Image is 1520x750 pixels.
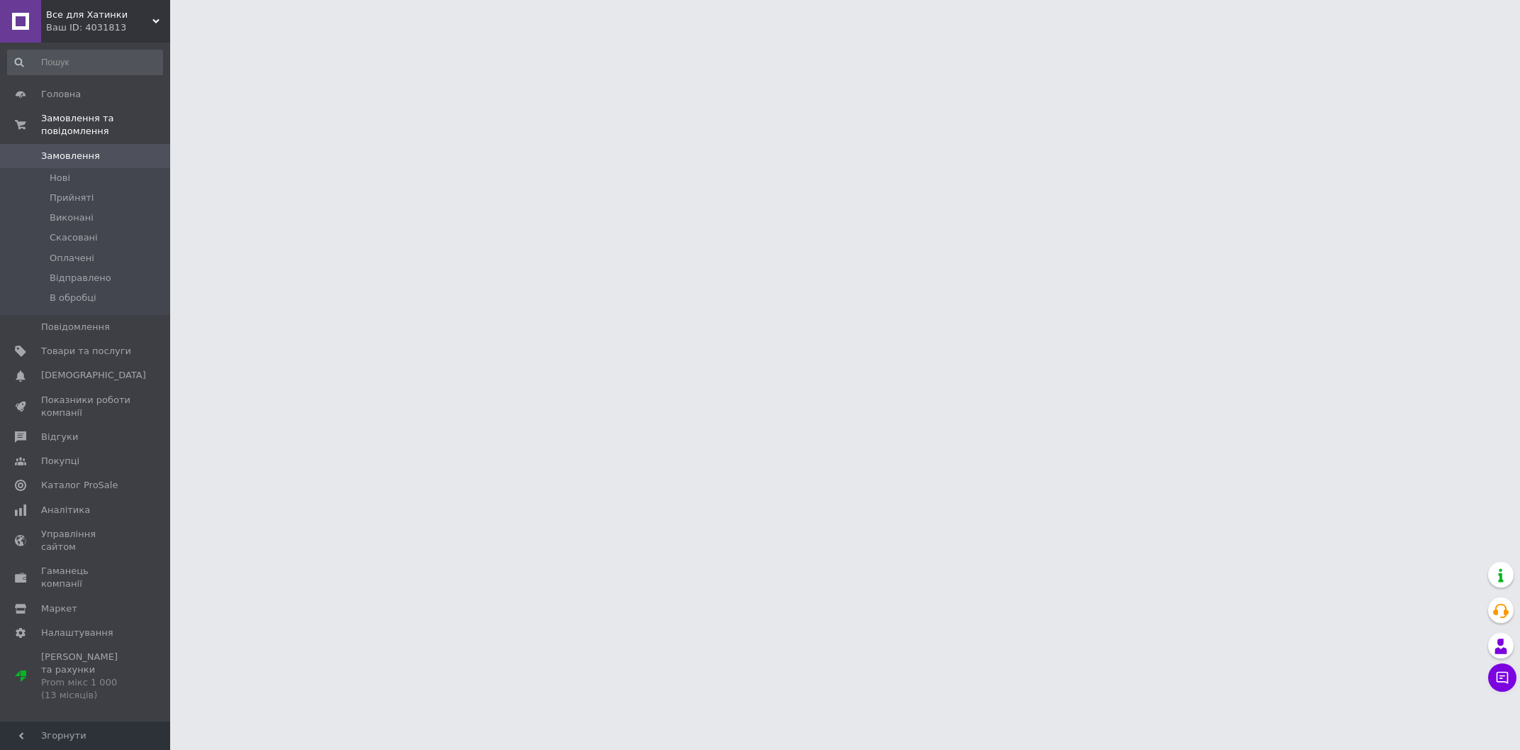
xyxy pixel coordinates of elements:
div: Prom мікс 1 000 (13 місяців) [41,676,131,702]
span: Оплачені [50,252,94,265]
span: Аналітика [41,504,90,517]
span: Замовлення [41,150,100,162]
span: Скасовані [50,231,98,244]
span: Управління сайтом [41,528,131,553]
span: Повідомлення [41,321,110,333]
span: Покупці [41,455,79,468]
span: Головна [41,88,81,101]
span: Виконані [50,211,94,224]
span: Маркет [41,602,77,615]
span: Відгуки [41,431,78,443]
span: Відправлено [50,272,111,285]
span: Замовлення та повідомлення [41,112,170,138]
span: Гаманець компанії [41,565,131,590]
span: В обробці [50,292,96,304]
span: Товари та послуги [41,345,131,358]
span: Нові [50,172,70,184]
input: Пошук [7,50,163,75]
span: Показники роботи компанії [41,394,131,419]
span: [DEMOGRAPHIC_DATA] [41,369,146,382]
span: Налаштування [41,627,113,639]
span: Каталог ProSale [41,479,118,492]
span: Прийняті [50,192,94,204]
button: Чат з покупцем [1488,663,1516,692]
span: [PERSON_NAME] та рахунки [41,651,131,702]
div: Ваш ID: 4031813 [46,21,170,34]
span: Все для Хатинки [46,9,152,21]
